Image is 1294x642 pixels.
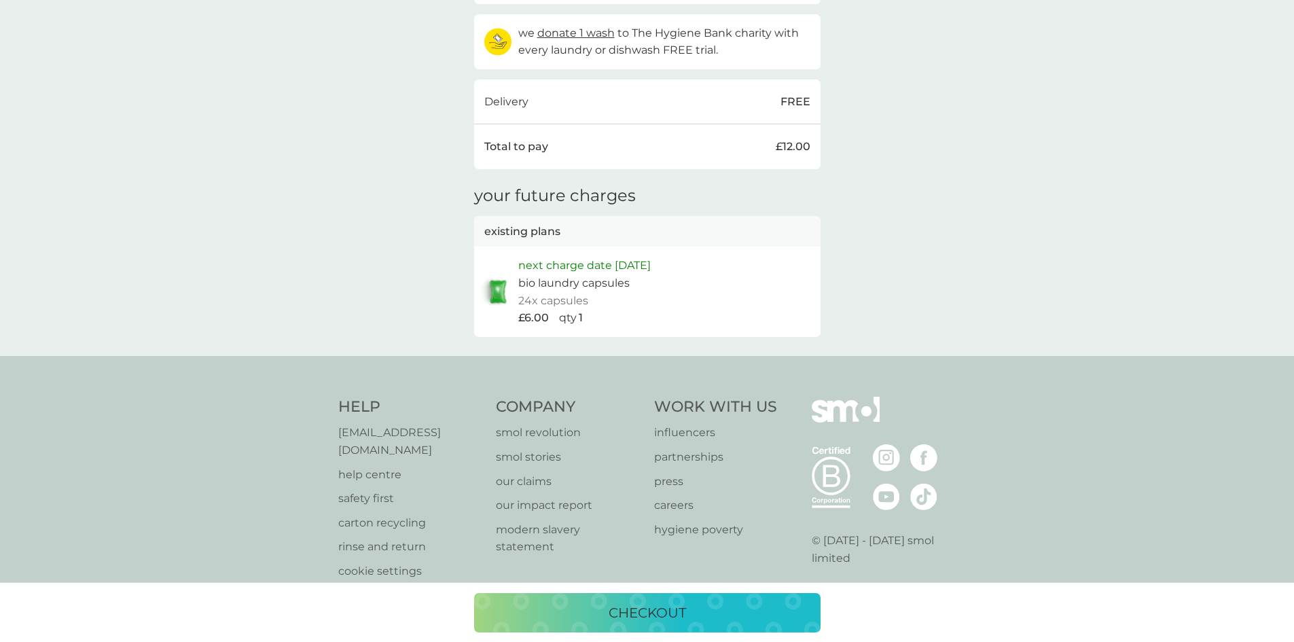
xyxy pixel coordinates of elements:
[496,521,641,556] a: modern slavery statement
[654,497,777,514] a: careers
[579,309,583,327] p: 1
[559,309,577,327] p: qty
[910,483,937,510] img: visit the smol Tiktok page
[910,444,937,471] img: visit the smol Facebook page
[474,593,821,632] button: checkout
[474,186,636,206] h3: your future charges
[654,473,777,491] a: press
[496,448,641,466] a: smol stories
[338,466,483,484] a: help centre
[518,274,630,292] p: bio laundry capsules
[518,257,651,274] p: next charge date [DATE]
[812,532,956,567] p: © [DATE] - [DATE] smol limited
[338,563,483,580] a: cookie settings
[518,292,588,310] p: 24x capsules
[338,424,483,459] a: [EMAIL_ADDRESS][DOMAIN_NAME]
[338,514,483,532] a: carton recycling
[654,521,777,539] a: hygiene poverty
[484,93,528,111] p: Delivery
[776,138,810,156] p: £12.00
[654,448,777,466] a: partnerships
[518,309,549,327] p: £6.00
[873,444,900,471] img: visit the smol Instagram page
[609,602,686,624] p: checkout
[812,397,880,443] img: smol
[780,93,810,111] p: FREE
[338,397,483,418] h4: Help
[873,483,900,510] img: visit the smol Youtube page
[496,473,641,491] a: our claims
[518,24,810,59] p: we to The Hygiene Bank charity with every laundry or dishwash FREE trial.
[496,397,641,418] h4: Company
[338,538,483,556] a: rinse and return
[496,497,641,514] a: our impact report
[338,490,483,507] a: safety first
[484,138,548,156] p: Total to pay
[484,223,560,240] p: existing plans
[654,397,777,418] h4: Work With Us
[654,424,777,442] a: influencers
[537,26,615,39] span: donate 1 wash
[496,424,641,442] a: smol revolution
